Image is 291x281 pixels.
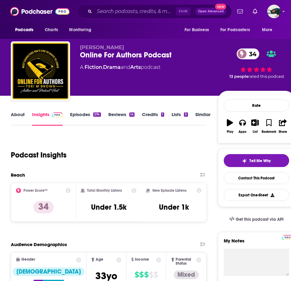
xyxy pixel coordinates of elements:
[227,130,233,134] div: Play
[239,130,247,134] div: Apps
[235,6,245,17] a: Show notifications dropdown
[102,64,103,70] span: ,
[184,112,188,117] div: 3
[276,115,289,137] button: Share
[154,270,158,280] span: $
[135,258,149,262] span: Income
[172,111,188,126] a: Lists3
[21,258,35,262] span: Gender
[130,64,141,70] a: Arts
[11,150,67,160] h1: Podcast Insights
[80,64,160,71] div: A podcast
[236,115,249,137] button: Apps
[94,6,176,16] input: Search podcasts, credits, & more...
[11,111,25,126] a: About
[195,111,210,126] a: Similar
[224,212,289,227] a: Get this podcast via API
[242,158,247,163] img: tell me why sparkle
[195,8,227,15] button: Open AdvancedNew
[267,5,281,18] img: User Profile
[262,130,276,134] div: Bookmark
[52,112,63,117] img: Podchaser Pro
[129,112,135,117] div: 14
[236,217,284,222] span: Get this podcast via API
[70,111,101,126] a: Episodes274
[33,201,54,213] p: 34
[176,258,195,266] span: Parental Status
[198,10,224,13] span: Open Advanced
[11,24,41,36] button: open menu
[267,5,281,18] span: Logged in as fsg.publicity
[267,5,281,18] button: Show profile menu
[96,258,103,262] span: Age
[41,24,62,36] a: Charts
[103,64,121,70] a: Drama
[12,43,69,99] img: Online For Authors Podcast
[279,130,287,134] div: Share
[215,4,226,10] span: New
[32,111,63,126] a: InsightsPodchaser Pro
[180,24,217,36] button: open menu
[10,6,69,17] img: Podchaser - Follow, Share and Rate Podcasts
[248,74,284,79] span: rated this podcast
[174,271,199,279] div: Mixed
[216,24,259,36] button: open menu
[262,26,272,34] span: More
[139,270,143,280] span: $
[121,64,130,70] span: and
[77,4,232,19] div: Search podcasts, credits, & more...
[91,203,127,212] h3: Under 1.5k
[159,203,189,212] h3: Under 1k
[220,26,250,34] span: For Podcasters
[253,130,258,134] div: List
[224,172,289,184] a: Contact This Podcast
[108,111,135,126] a: Reviews14
[45,26,58,34] span: Charts
[149,270,153,280] span: $
[258,24,280,36] button: open menu
[13,267,85,276] div: [DEMOGRAPHIC_DATA]
[93,112,101,117] div: 274
[229,74,248,79] span: 13 people
[65,24,99,36] button: open menu
[237,48,260,59] a: 34
[224,238,289,249] label: My Notes
[224,99,289,112] div: Rate
[87,188,122,193] h2: Total Monthly Listens
[23,188,48,193] h2: Power Score™
[224,115,236,137] button: Play
[261,115,276,137] button: Bookmark
[144,270,148,280] span: $
[15,26,33,34] span: Podcasts
[224,189,289,201] button: Export One-Sheet
[135,270,139,280] span: $
[176,7,190,15] span: Ctrl K
[80,44,124,50] span: [PERSON_NAME]
[11,241,67,247] h2: Audience Demographics
[224,154,289,167] button: tell me why sparkleTell Me Why
[161,112,164,117] div: 1
[11,172,25,178] h2: Reach
[69,26,91,34] span: Monitoring
[152,188,186,193] h2: New Episode Listens
[249,115,261,137] button: List
[243,48,260,59] span: 34
[142,111,164,126] a: Credits1
[250,6,260,17] a: Show notifications dropdown
[249,158,271,163] span: Tell Me Why
[85,64,102,70] a: Fiction
[185,26,209,34] span: For Business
